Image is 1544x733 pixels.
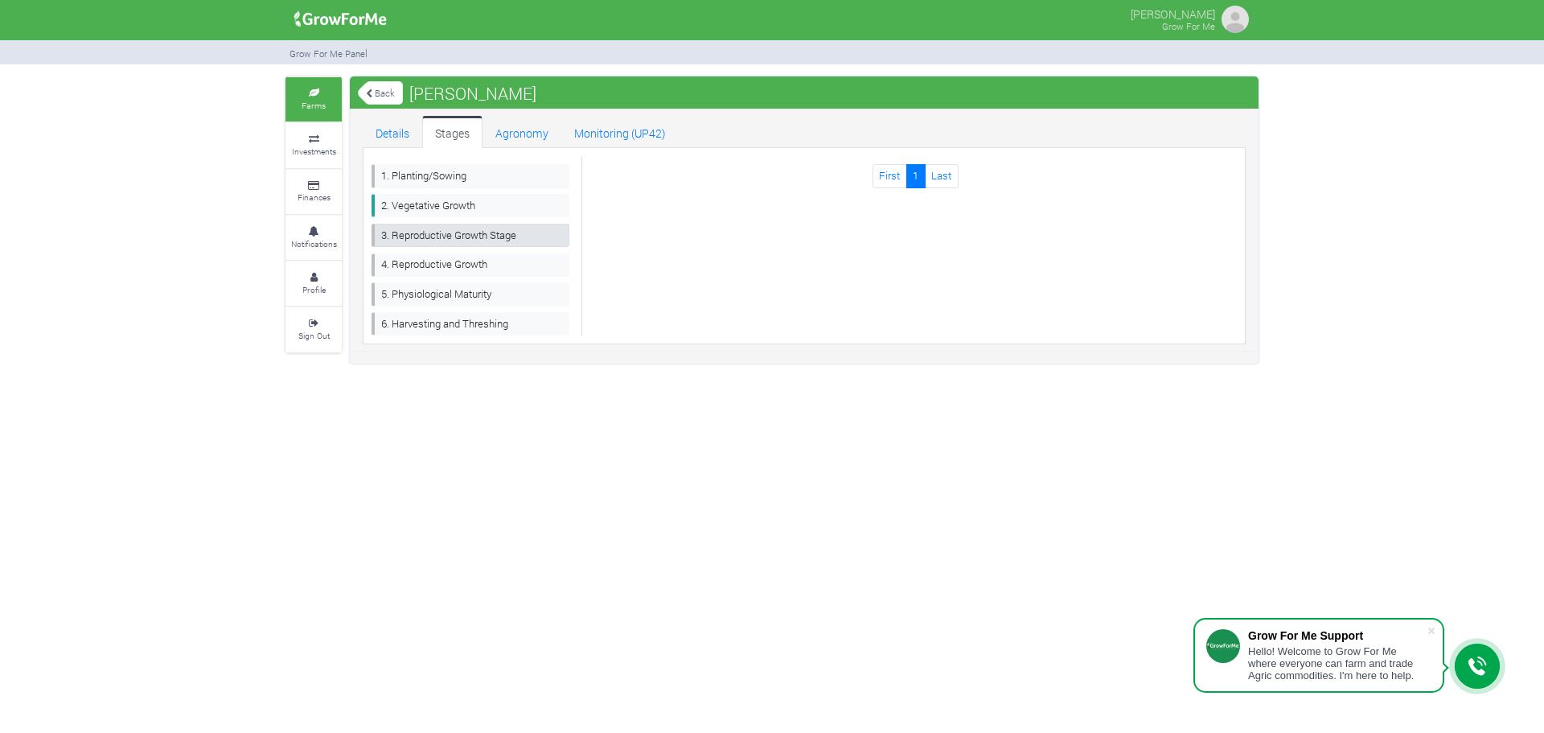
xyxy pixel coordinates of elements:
[285,261,342,306] a: Profile
[873,164,907,187] a: First
[405,77,540,109] span: [PERSON_NAME]
[1162,20,1215,32] small: Grow For Me
[372,312,569,336] a: 6. Harvesting and Threshing
[372,253,569,277] a: 4. Reproductive Growth
[302,100,326,111] small: Farms
[363,116,422,148] a: Details
[302,284,326,295] small: Profile
[372,194,569,217] a: 2. Vegetative Growth
[358,80,403,106] a: Back
[292,146,336,157] small: Investments
[298,330,330,341] small: Sign Out
[1248,629,1427,642] div: Grow For Me Support
[1131,3,1215,23] p: [PERSON_NAME]
[1248,645,1427,682] div: Hello! Welcome to Grow For Me where everyone can farm and trade Agric commodities. I'm here to help.
[285,307,342,352] a: Sign Out
[298,191,331,203] small: Finances
[482,116,561,148] a: Agronomy
[372,164,569,187] a: 1. Planting/Sowing
[561,116,679,148] a: Monitoring (UP42)
[594,164,1238,187] nav: Page Navigation
[289,47,368,60] small: Grow For Me Panel
[285,170,342,214] a: Finances
[289,3,392,35] img: growforme image
[285,77,342,121] a: Farms
[291,238,337,249] small: Notifications
[372,224,569,247] a: 3. Reproductive Growth Stage
[906,164,926,187] a: 1
[285,216,342,260] a: Notifications
[422,116,482,148] a: Stages
[285,123,342,167] a: Investments
[1219,3,1251,35] img: growforme image
[372,282,569,306] a: 5. Physiological Maturity
[925,164,959,187] a: Last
